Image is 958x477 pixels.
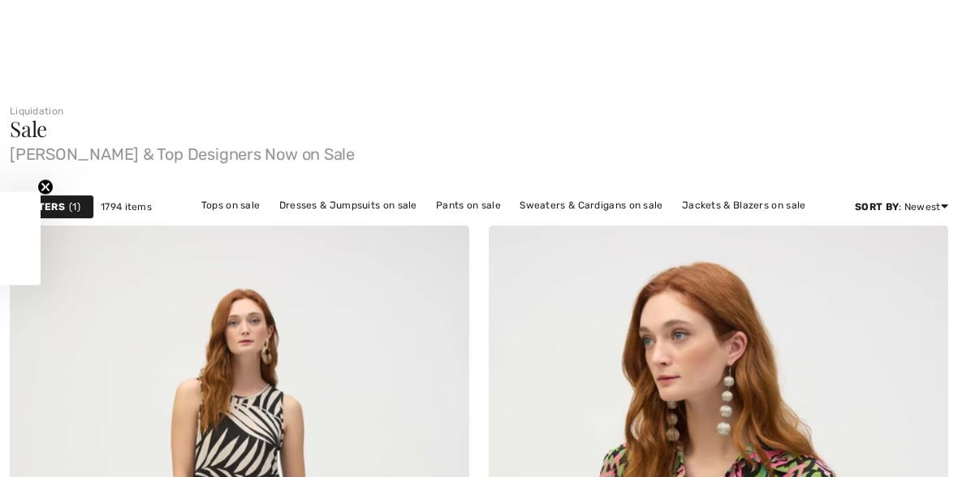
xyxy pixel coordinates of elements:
[855,201,899,213] strong: Sort By
[493,216,598,237] a: Outerwear on sale
[511,195,671,216] a: Sweaters & Cardigans on sale
[37,179,54,196] button: Close teaser
[101,200,152,214] span: 1794 items
[10,114,47,143] span: Sale
[409,216,490,237] a: Skirts on sale
[855,200,948,214] div: : Newest
[10,140,948,162] span: [PERSON_NAME] & Top Designers Now on Sale
[674,195,814,216] a: Jackets & Blazers on sale
[193,195,269,216] a: Tops on sale
[69,200,80,214] span: 1
[428,195,509,216] a: Pants on sale
[24,200,65,214] strong: Filters
[271,195,425,216] a: Dresses & Jumpsuits on sale
[10,105,63,117] a: Liquidation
